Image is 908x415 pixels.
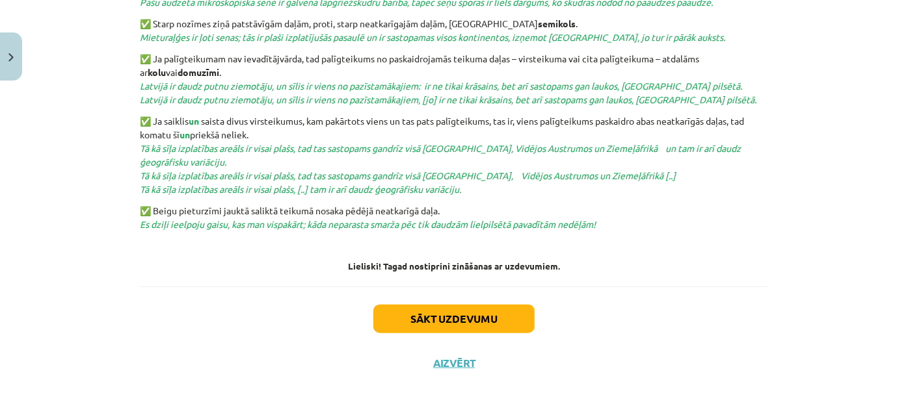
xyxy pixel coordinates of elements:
em: Mieturaļģes ir ļoti senas; tās ir plaši izplatījušās pasaulē un ir sastopamas visos kontinentos, ... [140,31,725,43]
strong: kolu [148,66,166,78]
p: ✅ Ja saiklis saista divus virsteikumus, kam pakārtots viens un tas pats palīgteikums, tas ir, vie... [140,114,768,196]
strong: Lieliski! Tagad nostiprini zināšanas ar uzdevumiem. [348,260,560,271]
span: Latvijā ir daudz putnu ziemotāju, un sīlis ir viens no pazīstamākajiem: ir ne tikai krāsains, bet... [140,80,756,105]
img: icon-close-lesson-0947bae3869378f0d4975bcd49f059093ad1ed9edebbc8119c70593378902aed.svg [8,53,14,62]
span: Tā kā sīļa izplatības areāls ir visai plašs, tad tas sastopams gandrīz visā [GEOGRAPHIC_DATA], Vi... [140,170,676,195]
p: ✅ Beigu pieturzīmi jauktā saliktā teikumā nosaka pēdējā neatkarīgā daļa. [140,204,768,231]
p: ✅ Starp nozīmes ziņā patstāvīgām daļām, proti, starp neatkarīgajām daļām, [GEOGRAPHIC_DATA] . [140,17,768,44]
button: Aizvērt [429,357,479,370]
strong: un [189,115,199,127]
strong: un [180,129,190,140]
span: Tā kā sīļa izplatības areāls ir visai plašs, tad tas sastopams gandrīz visā [GEOGRAPHIC_DATA], Vi... [140,142,741,168]
p: ✅ Ja palīgteikumam nav ievadītājvārda, tad palīgteikums no paskaidrojamās teikuma daļas – virstei... [140,52,768,107]
button: Sākt uzdevumu [373,305,535,333]
em: Es dziļi ieelpoju gaisu, kas man vispakārt; kāda neparasta smarža pēc tik daudzām lielpilsētā pav... [140,218,596,230]
strong: domuzīmi [178,66,219,78]
strong: semikols [538,18,576,29]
